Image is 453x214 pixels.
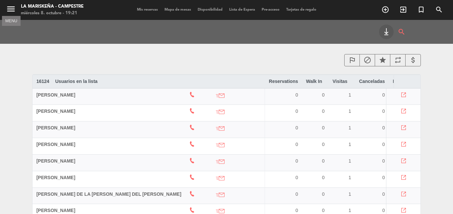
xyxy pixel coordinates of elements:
span: 0 [295,191,298,197]
i: star [379,56,387,64]
span: Pre-acceso [258,8,283,12]
span: 0 [382,108,385,114]
span: 0 [295,175,298,180]
span: 0 [295,125,298,130]
span: 0 [295,208,298,213]
span: Mapa de mesas [161,8,194,12]
span: 0 [382,158,385,164]
i: exit_to_app [399,6,407,14]
span: 1 [349,158,351,164]
span: 1 [349,142,351,147]
span: 1 [349,208,351,213]
div: La Mariskeña - Campestre [21,3,84,10]
span: 1 [349,175,351,180]
span: [PERSON_NAME] [36,108,75,114]
span: 0 [295,158,298,164]
span: 0 [295,142,298,147]
span: WALK IN [394,4,412,15]
span: Reserva especial [412,4,430,15]
th: Canceladas [355,75,389,88]
th: Walk In [302,75,329,88]
span: [PERSON_NAME] [36,125,75,130]
span: 1 [349,191,351,197]
i: menu [6,4,16,14]
th: No-Show [389,75,417,88]
span: 0 [322,108,325,114]
span: Tarjetas de regalo [283,8,320,12]
i: search [435,6,443,14]
span: 1 [349,92,351,98]
i: add_circle_outline [381,6,389,14]
th: Visitas [329,75,355,88]
span: [PERSON_NAME] DE LA [PERSON_NAME] DEL [PERSON_NAME] [36,191,181,197]
i: attach_money [409,56,417,64]
span: RESERVAR MESA [376,4,394,15]
span: Mis reservas [134,8,161,12]
span: 0 [322,208,325,213]
i: keyboard_tab [382,28,390,36]
i: turned_in_not [417,6,425,14]
span: [PERSON_NAME] [36,92,75,98]
span: 0 [382,125,385,130]
span: [PERSON_NAME] [36,208,75,213]
div: MENU [2,18,21,24]
span: 0 [322,191,325,197]
span: 0 [295,92,298,98]
span: 0 [322,125,325,130]
span: 1 [349,125,351,130]
span: 0 [382,191,385,197]
th: Reservations [265,75,302,88]
span: BUSCAR [430,4,448,15]
span: [PERSON_NAME] [36,158,75,164]
span: 0 [382,175,385,180]
span: 1 [349,108,351,114]
button: menu [6,4,16,16]
span: 0 [322,92,325,98]
i: search [398,25,406,39]
i: block [363,56,371,64]
span: 0 [382,92,385,98]
span: [PERSON_NAME] [36,175,75,180]
i: outlined_flag [348,56,356,64]
span: Disponibilidad [194,8,226,12]
span: 0 [382,208,385,213]
span: Usuarios en la lista [55,79,98,84]
div: miércoles 8. octubre - 19:21 [21,10,84,17]
span: 0 [322,175,325,180]
span: 0 [322,158,325,164]
span: [PERSON_NAME] [36,142,75,147]
span: 0 [322,142,325,147]
b: 16124 [36,79,49,84]
span: Lista de Espera [226,8,258,12]
i: repeat [394,56,402,64]
span: 0 [382,142,385,147]
span: 0 [295,108,298,114]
